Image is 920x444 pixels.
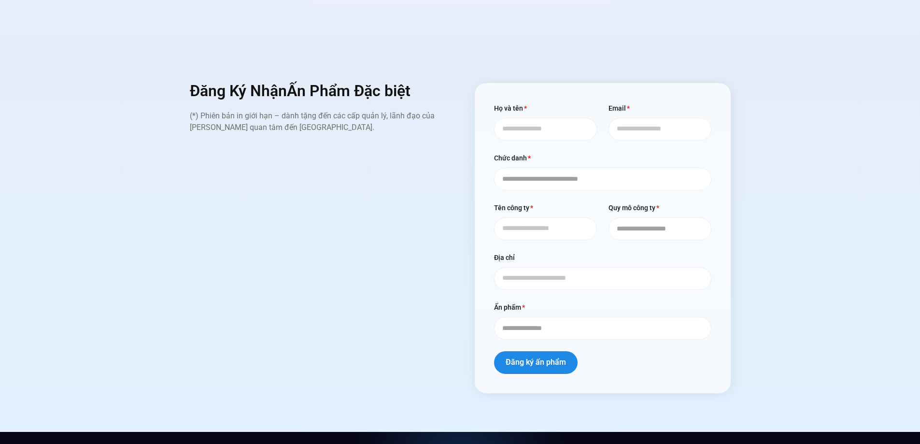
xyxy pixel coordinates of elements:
[190,83,446,99] h2: Đăng Ký Nhận
[494,102,527,118] label: Họ và tên
[494,202,534,217] label: Tên công ty
[609,202,660,217] label: Quy mô công ty
[494,301,525,317] label: Ấn phẩm
[494,351,578,374] button: Đăng ký ấn phẩm
[506,358,566,366] span: Đăng ký ấn phẩm
[494,252,515,267] label: Địa chỉ
[287,82,410,100] span: Ấn Phẩm Đặc biệt
[494,152,531,168] label: Chức danh
[494,102,711,386] form: Biểu mẫu mới
[609,102,630,118] label: Email
[190,110,446,133] p: (*) Phiên bản in giới hạn – dành tặng đến các cấp quản lý, lãnh đạo của [PERSON_NAME] quan tâm đế...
